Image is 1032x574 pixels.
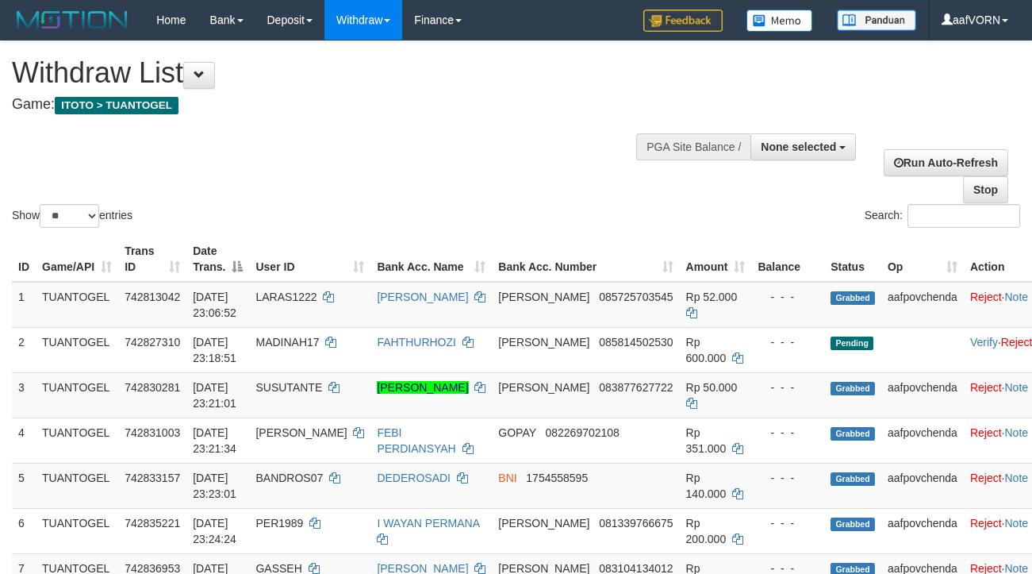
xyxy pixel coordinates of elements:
[255,517,303,530] span: PER1989
[125,381,180,394] span: 742830281
[881,237,964,282] th: Op: activate to sort column ascending
[545,426,619,439] span: Copy 082269702108 to clipboard
[970,426,1002,439] a: Reject
[599,381,673,394] span: Copy 083877627722 to clipboard
[12,204,132,228] label: Show entries
[193,517,236,545] span: [DATE] 23:24:24
[599,517,673,530] span: Copy 081339766675 to clipboard
[831,518,875,531] span: Grabbed
[643,10,723,32] img: Feedback.jpg
[831,291,875,305] span: Grabbed
[193,381,236,410] span: [DATE] 23:21:01
[255,381,322,394] span: SUSUTANTE
[193,291,236,319] span: [DATE] 23:06:52
[36,282,118,328] td: TUANTOGEL
[193,336,236,364] span: [DATE] 23:18:51
[831,427,875,441] span: Grabbed
[831,337,873,350] span: Pending
[884,149,1008,176] a: Run Auto-Refresh
[599,336,673,349] span: Copy 085814502530 to clipboard
[186,237,249,282] th: Date Trans.: activate to sort column descending
[377,336,456,349] a: FAHTHURHOZI
[970,291,1002,303] a: Reject
[255,472,323,484] span: BANDROS07
[970,472,1002,484] a: Reject
[12,327,36,372] td: 2
[55,97,178,114] span: ITOTO > TUANTOGEL
[498,517,589,530] span: [PERSON_NAME]
[686,472,727,500] span: Rp 140.000
[758,334,818,350] div: - - -
[36,418,118,463] td: TUANTOGEL
[377,381,468,394] a: [PERSON_NAME]
[963,176,1008,203] a: Stop
[526,472,588,484] span: Copy 1754558595 to clipboard
[377,426,455,455] a: FEBI PERDIANSYAH
[881,282,964,328] td: aafpovchenda
[125,336,180,349] span: 742827310
[36,372,118,418] td: TUANTOGEL
[118,237,186,282] th: Trans ID: activate to sort column ascending
[970,381,1002,394] a: Reject
[746,10,813,32] img: Button%20Memo.svg
[249,237,370,282] th: User ID: activate to sort column ascending
[12,8,132,32] img: MOTION_logo.png
[36,463,118,508] td: TUANTOGEL
[761,141,836,153] span: None selected
[12,463,36,508] td: 5
[686,381,738,394] span: Rp 50.000
[1004,426,1028,439] a: Note
[255,426,347,439] span: [PERSON_NAME]
[498,381,589,394] span: [PERSON_NAME]
[255,291,317,303] span: LARAS1222
[824,237,881,282] th: Status
[881,418,964,463] td: aafpovchenda
[255,336,319,349] span: MADINAH17
[40,204,99,228] select: Showentries
[36,327,118,372] td: TUANTOGEL
[12,508,36,553] td: 6
[1004,517,1028,530] a: Note
[1004,291,1028,303] a: Note
[881,508,964,553] td: aafpovchenda
[881,372,964,418] td: aafpovchenda
[12,372,36,418] td: 3
[193,472,236,500] span: [DATE] 23:23:01
[12,418,36,463] td: 4
[36,237,118,282] th: Game/API: activate to sort column ascending
[377,291,468,303] a: [PERSON_NAME]
[751,237,824,282] th: Balance
[680,237,752,282] th: Amount: activate to sort column ascending
[758,379,818,395] div: - - -
[492,237,679,282] th: Bank Acc. Number: activate to sort column ascending
[758,425,818,441] div: - - -
[686,291,738,303] span: Rp 52.000
[193,426,236,455] span: [DATE] 23:21:34
[970,517,1002,530] a: Reject
[370,237,492,282] th: Bank Acc. Name: activate to sort column ascending
[881,463,964,508] td: aafpovchenda
[686,517,727,545] span: Rp 200.000
[12,57,672,89] h1: Withdraw List
[758,470,818,486] div: - - -
[831,382,875,395] span: Grabbed
[686,336,727,364] span: Rp 600.000
[758,289,818,305] div: - - -
[636,133,750,160] div: PGA Site Balance /
[36,508,118,553] td: TUANTOGEL
[758,515,818,531] div: - - -
[750,133,856,160] button: None selected
[12,237,36,282] th: ID
[12,282,36,328] td: 1
[377,472,451,484] a: DEDEROSADI
[498,336,589,349] span: [PERSON_NAME]
[907,204,1020,228] input: Search:
[125,291,180,303] span: 742813042
[599,291,673,303] span: Copy 085725703545 to clipboard
[125,517,180,530] span: 742835221
[1004,381,1028,394] a: Note
[498,472,516,484] span: BNI
[498,291,589,303] span: [PERSON_NAME]
[1004,472,1028,484] a: Note
[498,426,535,439] span: GOPAY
